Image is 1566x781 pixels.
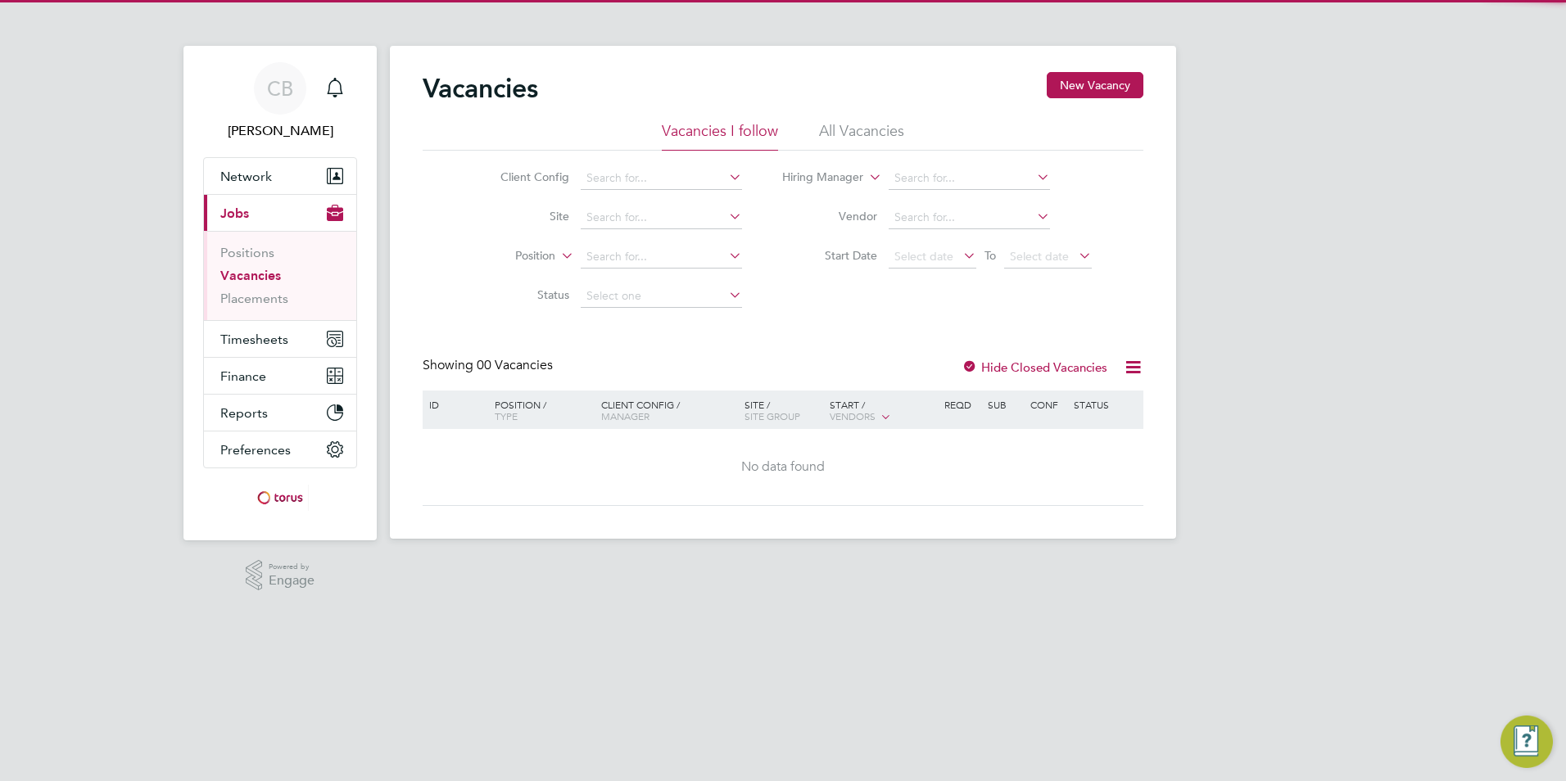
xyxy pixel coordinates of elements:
div: Status [1070,390,1141,418]
span: Christopher Byrne [203,121,357,141]
button: Preferences [204,431,356,467]
button: Engage Resource Center [1500,716,1553,768]
span: Type [495,409,518,422]
label: Status [475,287,569,302]
span: Site Group [745,409,800,422]
a: Vacancies [220,268,281,283]
span: Engage [269,574,315,588]
a: Powered byEngage [246,560,315,591]
h2: Vacancies [423,72,538,105]
span: Select date [894,249,953,264]
a: Positions [220,245,274,260]
span: Network [220,169,272,184]
button: Jobs [204,195,356,231]
div: Showing [423,357,556,374]
label: Vendor [783,209,877,223]
li: All Vacancies [819,121,904,151]
label: Start Date [783,248,877,263]
img: torus-logo-retina.png [251,485,309,511]
div: Site / [740,390,826,430]
div: Reqd [940,390,983,418]
span: To [980,245,1001,266]
button: Finance [204,358,356,394]
label: Hide Closed Vacancies [962,359,1107,375]
div: Client Config / [597,390,740,430]
div: Conf [1026,390,1069,418]
span: CB [267,78,293,99]
span: Powered by [269,560,315,574]
span: Finance [220,368,266,384]
button: New Vacancy [1047,72,1143,98]
button: Reports [204,395,356,431]
span: Manager [601,409,649,422]
div: Position / [482,390,597,430]
input: Search for... [889,206,1050,229]
a: CB[PERSON_NAME] [203,62,357,141]
label: Hiring Manager [769,169,863,186]
span: Jobs [220,205,249,221]
div: ID [425,390,482,418]
nav: Main navigation [183,46,377,540]
li: Vacancies I follow [662,121,778,151]
div: Start / [826,390,940,431]
div: No data found [425,458,1141,476]
input: Search for... [581,167,742,190]
input: Search for... [581,206,742,229]
span: Preferences [220,442,291,458]
a: Go to home page [203,485,357,511]
span: Vendors [830,409,876,422]
span: Timesheets [220,332,288,347]
input: Search for... [889,167,1050,190]
span: Select date [1010,249,1069,264]
div: Sub [984,390,1026,418]
label: Position [461,248,555,264]
button: Network [204,158,356,194]
span: 00 Vacancies [477,357,553,373]
label: Client Config [475,169,569,184]
a: Placements [220,291,288,306]
input: Search for... [581,246,742,269]
button: Timesheets [204,321,356,357]
div: Jobs [204,231,356,320]
label: Site [475,209,569,223]
input: Select one [581,285,742,308]
span: Reports [220,405,268,421]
